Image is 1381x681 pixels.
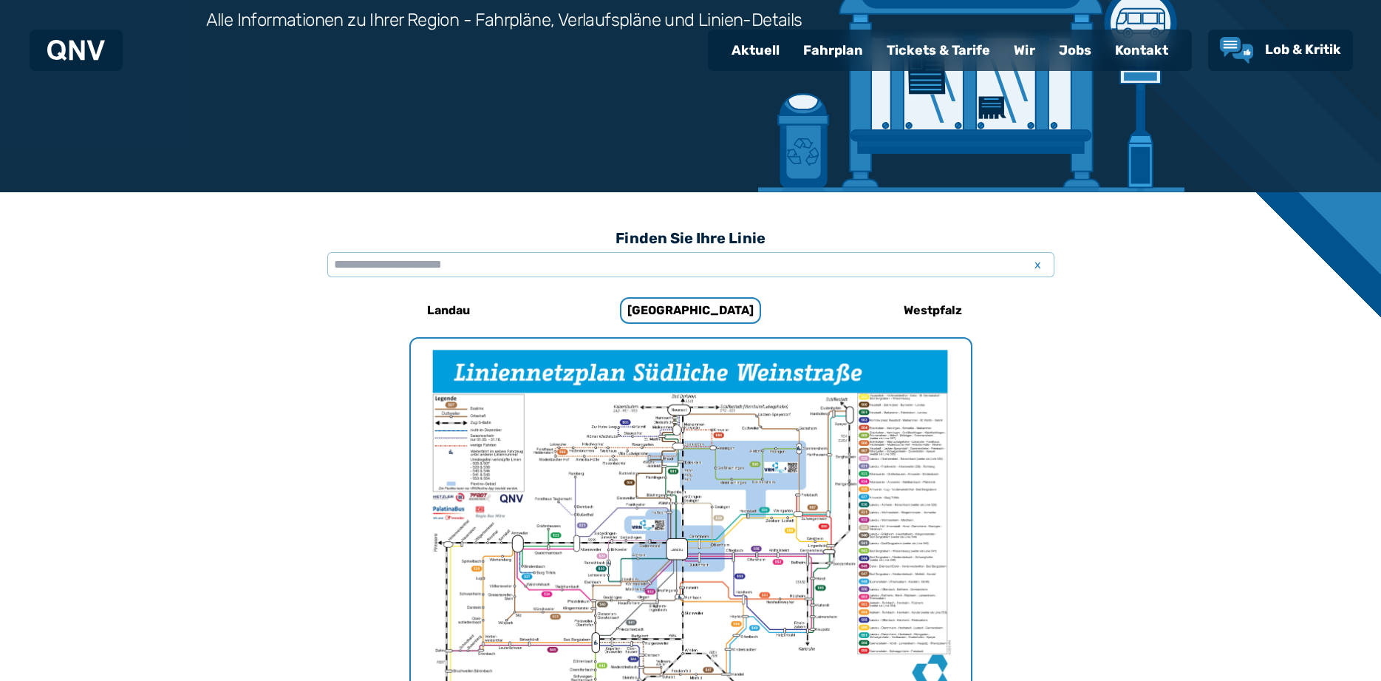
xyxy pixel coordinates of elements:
[1265,41,1341,58] span: Lob & Kritik
[898,299,968,322] h6: Westpfalz
[835,293,1032,328] a: Westpfalz
[47,35,105,65] a: QNV Logo
[421,299,476,322] h6: Landau
[1103,31,1180,70] a: Kontakt
[1047,31,1103,70] a: Jobs
[1002,31,1047,70] a: Wir
[1220,37,1341,64] a: Lob & Kritik
[875,31,1002,70] a: Tickets & Tarife
[1028,256,1048,274] span: x
[350,293,547,328] a: Landau
[593,293,789,328] a: [GEOGRAPHIC_DATA]
[791,31,875,70] a: Fahrplan
[720,31,791,70] a: Aktuell
[327,222,1054,254] h3: Finden Sie Ihre Linie
[620,297,761,324] h6: [GEOGRAPHIC_DATA]
[47,40,105,61] img: QNV Logo
[206,8,802,32] h3: Alle Informationen zu Ihrer Region - Fahrpläne, Verlaufspläne und Linien-Details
